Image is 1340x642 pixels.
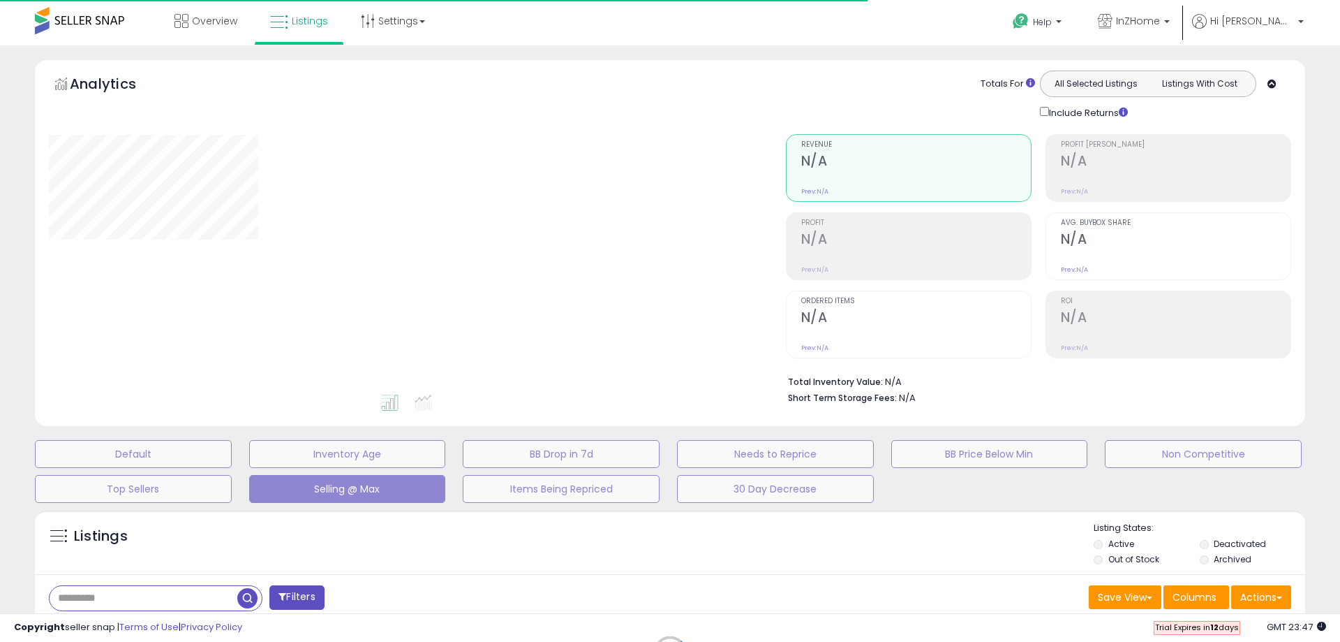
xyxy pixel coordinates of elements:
[788,372,1281,389] li: N/A
[1029,104,1145,120] div: Include Returns
[899,391,916,404] span: N/A
[801,309,1031,328] h2: N/A
[788,392,897,404] b: Short Term Storage Fees:
[1105,440,1302,468] button: Non Competitive
[677,475,874,503] button: 30 Day Decrease
[70,74,163,97] h5: Analytics
[801,298,1031,305] span: Ordered Items
[1210,14,1294,28] span: Hi [PERSON_NAME]
[801,141,1031,149] span: Revenue
[801,187,828,196] small: Prev: N/A
[1192,14,1304,45] a: Hi [PERSON_NAME]
[14,621,242,634] div: seller snap | |
[1116,14,1160,28] span: InZHome
[801,344,828,352] small: Prev: N/A
[1033,16,1052,28] span: Help
[249,440,446,468] button: Inventory Age
[1061,187,1088,196] small: Prev: N/A
[35,440,232,468] button: Default
[801,219,1031,227] span: Profit
[891,440,1088,468] button: BB Price Below Min
[1061,344,1088,352] small: Prev: N/A
[1061,219,1290,227] span: Avg. Buybox Share
[249,475,446,503] button: Selling @ Max
[677,440,874,468] button: Needs to Reprice
[35,475,232,503] button: Top Sellers
[801,153,1031,172] h2: N/A
[1061,265,1088,274] small: Prev: N/A
[1012,13,1029,30] i: Get Help
[1061,298,1290,305] span: ROI
[1044,75,1148,93] button: All Selected Listings
[14,620,65,634] strong: Copyright
[192,14,237,28] span: Overview
[1061,141,1290,149] span: Profit [PERSON_NAME]
[292,14,328,28] span: Listings
[1061,153,1290,172] h2: N/A
[981,78,1035,91] div: Totals For
[463,440,660,468] button: BB Drop in 7d
[788,376,883,388] b: Total Inventory Value:
[1002,2,1075,45] a: Help
[1061,231,1290,250] h2: N/A
[463,475,660,503] button: Items Being Repriced
[1061,309,1290,328] h2: N/A
[801,265,828,274] small: Prev: N/A
[801,231,1031,250] h2: N/A
[1147,75,1251,93] button: Listings With Cost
